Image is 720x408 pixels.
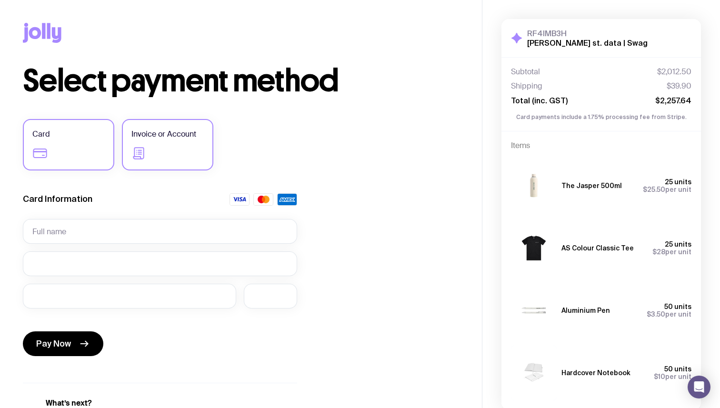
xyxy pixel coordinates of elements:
h1: Select payment method [23,66,459,96]
h3: RF4IMB3H [527,29,648,38]
iframe: Secure CVC input frame [253,291,288,300]
span: 25 units [665,240,691,248]
h3: The Jasper 500ml [561,182,622,189]
h3: AS Colour Classic Tee [561,244,634,252]
span: 25 units [665,178,691,186]
h2: [PERSON_NAME] st. data | Swag [527,38,648,48]
span: 50 units [664,365,691,373]
iframe: Secure expiration date input frame [32,291,227,300]
iframe: Secure card number input frame [32,259,288,268]
span: per unit [654,373,691,380]
span: Total (inc. GST) [511,96,568,105]
h3: Aluminium Pen [561,307,610,314]
h5: What’s next? [46,398,297,408]
span: $2,257.64 [655,96,691,105]
span: Card [32,129,50,140]
span: Pay Now [36,338,71,349]
span: per unit [652,248,691,256]
span: Shipping [511,81,542,91]
h4: Items [511,141,691,150]
p: Card payments include a 1.75% processing fee from Stripe. [511,113,691,121]
label: Card Information [23,193,92,205]
span: Subtotal [511,67,540,77]
h3: Hardcover Notebook [561,369,630,377]
span: $39.90 [667,81,691,91]
span: $25.50 [643,186,665,193]
span: $10 [654,373,665,380]
span: $2,012.50 [657,67,691,77]
span: $28 [652,248,665,256]
span: $3.50 [647,310,665,318]
span: per unit [647,310,691,318]
span: 50 units [664,303,691,310]
input: Full name [23,219,297,244]
div: Open Intercom Messenger [688,376,710,398]
span: Invoice or Account [131,129,196,140]
span: per unit [643,186,691,193]
button: Pay Now [23,331,103,356]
